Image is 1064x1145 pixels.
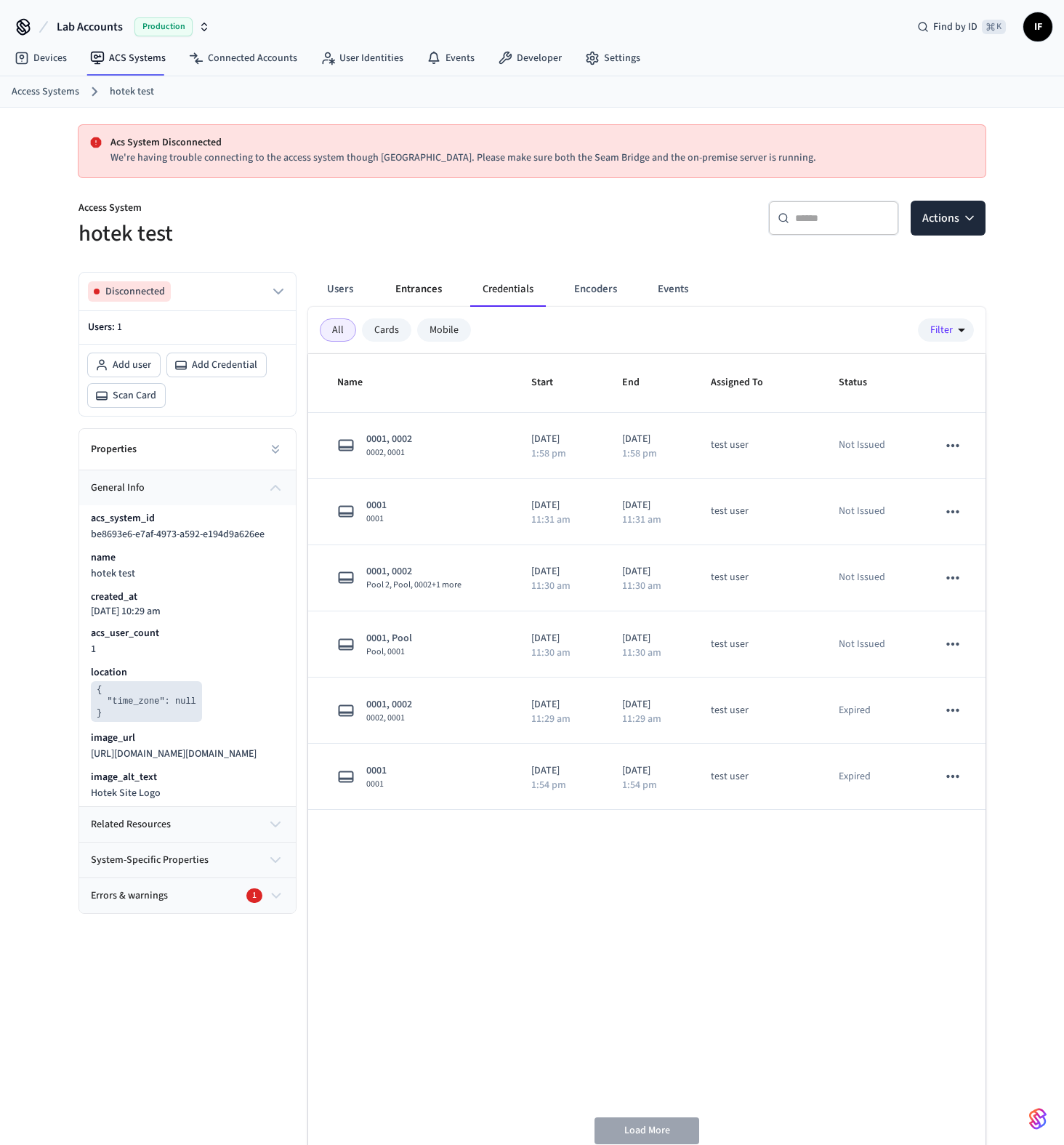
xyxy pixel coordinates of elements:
p: Not Issued [839,570,885,585]
p: 11:31 am [622,515,661,525]
button: Errors & warnings1 [79,878,296,913]
p: [DATE] [622,763,677,779]
span: Start [531,371,572,394]
p: 1:58 pm [531,449,566,459]
div: test user [711,438,749,453]
h2: Properties [91,442,137,457]
span: Pool 2, Pool, 0002 +1 more [366,579,462,591]
p: 11:30 am [622,648,661,658]
div: test user [711,570,749,585]
a: Events [415,45,486,71]
p: 1:54 pm [531,780,566,790]
span: Scan Card [113,388,156,403]
button: Events [646,272,700,307]
p: [DATE] [531,432,587,447]
button: system-specific properties [79,843,296,877]
span: 0002, 0001 [366,447,412,459]
span: Find by ID [933,20,978,34]
button: general info [79,470,296,505]
p: acs_user_count [91,626,159,640]
p: [DATE] [531,564,587,579]
pre: { "time_zone": null } [91,681,202,722]
button: Filter [918,318,974,342]
p: 11:30 am [531,648,571,658]
a: hotek test [110,84,154,100]
p: Not Issued [839,637,885,652]
p: Expired [839,703,871,718]
a: Access Systems [12,84,79,100]
div: general info [79,505,296,806]
p: 11:31 am [531,515,571,525]
span: general info [91,481,145,496]
p: image_alt_text [91,770,157,784]
span: 0001 [366,498,387,513]
div: All [320,318,356,342]
span: Pool, 0001 [366,646,412,658]
p: 11:30 am [531,581,571,591]
span: 0001, 0002 [366,697,412,712]
p: [DATE] [622,432,677,447]
p: image_url [91,731,135,745]
span: 0001 [366,513,387,525]
a: Settings [573,45,652,71]
span: Hotek Site Logo [91,786,161,800]
button: Encoders [563,272,629,307]
p: [DATE] 10:29 am [91,606,161,617]
span: 0001, Pool [366,631,412,646]
button: Scan Card [88,384,165,407]
p: name [91,550,116,565]
div: test user [711,637,749,652]
p: Access System [78,201,523,219]
span: Lab Accounts [57,18,123,36]
table: sticky table [308,354,986,810]
button: Add Credential [167,353,266,377]
img: SeamLogoGradient.69752ec5.svg [1029,1107,1047,1130]
p: created_at [91,590,137,604]
p: [DATE] [531,631,587,646]
span: hotek test [91,566,135,581]
p: Expired [839,769,871,784]
p: Not Issued [839,438,885,453]
button: Actions [911,201,986,236]
span: related resources [91,817,171,832]
span: Name [337,371,382,394]
p: 11:29 am [531,714,571,724]
span: Load More [624,1123,670,1138]
p: 1:58 pm [622,449,657,459]
span: system-specific properties [91,853,209,868]
p: [DATE] [622,498,677,513]
p: Not Issued [839,504,885,519]
p: location [91,665,127,680]
span: Assigned To [711,371,782,394]
p: Acs System Disconnected [110,135,974,150]
button: Credentials [471,272,545,307]
div: Mobile [417,318,471,342]
p: We're having trouble connecting to the access system though [GEOGRAPHIC_DATA]. Please make sure b... [110,150,974,166]
span: End [622,371,658,394]
p: [DATE] [622,631,677,646]
span: Production [134,17,193,36]
p: [DATE] [622,564,677,579]
button: Disconnected [88,281,287,302]
span: Errors & warnings [91,888,168,904]
span: 0001 [366,779,387,790]
span: 0002, 0001 [366,712,412,724]
button: related resources [79,807,296,842]
a: Connected Accounts [177,45,309,71]
button: Users [314,272,366,307]
h5: hotek test [78,219,523,249]
p: [DATE] [622,697,677,712]
p: 11:29 am [622,714,661,724]
span: IF [1025,14,1051,40]
div: Cards [362,318,411,342]
p: [DATE] [531,697,587,712]
span: Add Credential [192,358,257,372]
div: 1 [246,888,262,903]
div: test user [711,504,749,519]
span: ⌘ K [982,20,1006,34]
p: [DATE] [531,498,587,513]
button: IF [1023,12,1052,41]
button: Entrances [384,272,454,307]
p: 1:54 pm [622,780,657,790]
div: Find by ID⌘ K [906,14,1017,40]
